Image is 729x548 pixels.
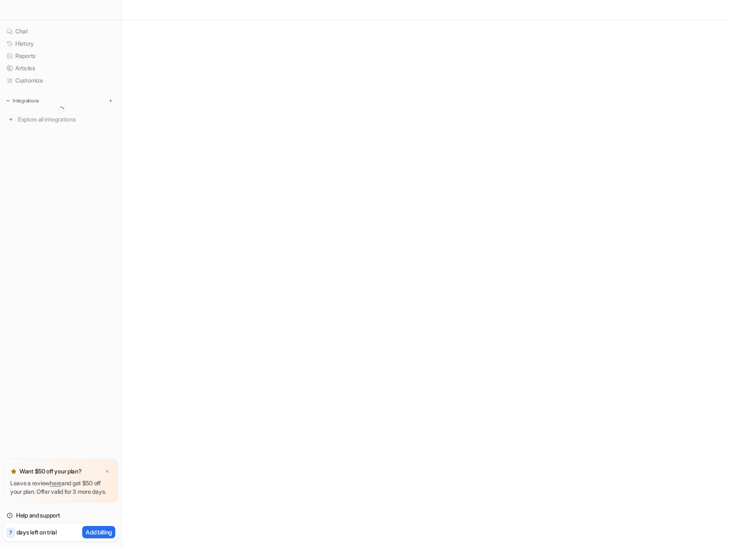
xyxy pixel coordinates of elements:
a: Explore all integrations [3,113,118,125]
button: Add billing [82,526,115,538]
p: Leave a review and get $50 off your plan. Offer valid for 3 more days. [10,479,111,496]
span: Explore all integrations [18,113,115,126]
img: explore all integrations [7,115,15,124]
a: Customize [3,75,118,86]
p: Want $50 off your plan? [19,467,82,476]
img: menu_add.svg [108,98,114,104]
a: Help and support [3,509,118,521]
p: Integrations [13,97,39,104]
p: Add billing [86,528,112,537]
img: expand menu [5,98,11,104]
p: 7 [9,529,12,537]
p: days left on trial [17,528,57,537]
a: History [3,38,118,50]
a: Articles [3,62,118,74]
a: here [50,479,61,487]
img: x [105,469,110,474]
button: Integrations [3,97,42,105]
img: star [10,468,17,475]
a: Reports [3,50,118,62]
a: Chat [3,25,118,37]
